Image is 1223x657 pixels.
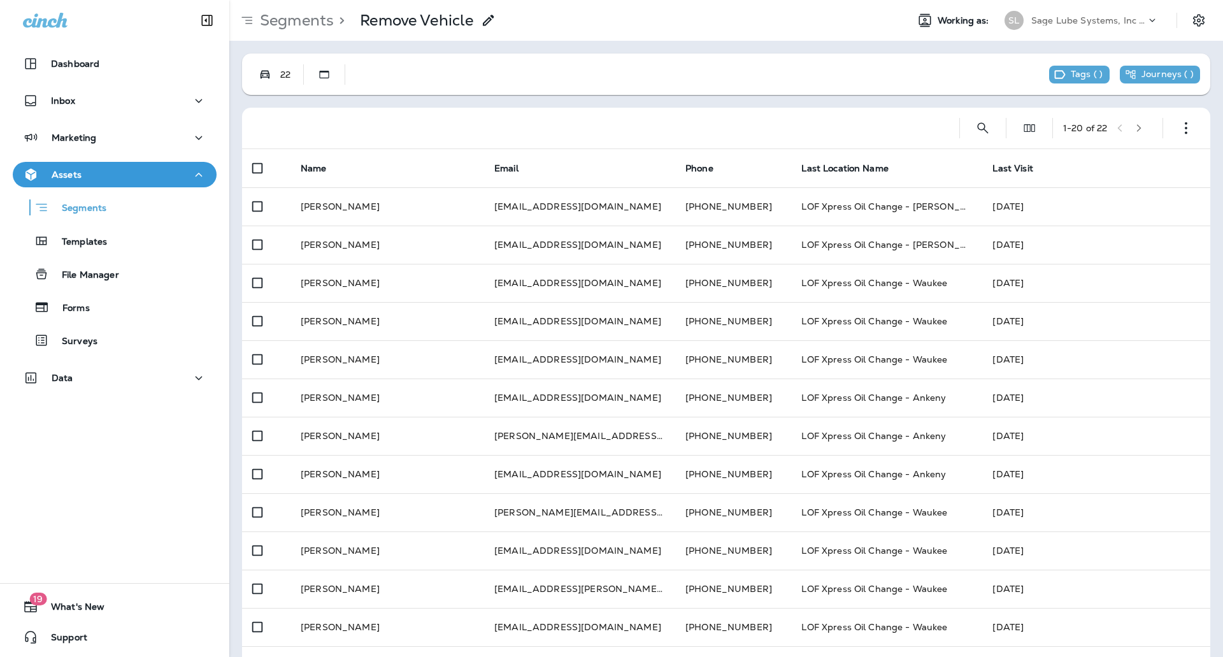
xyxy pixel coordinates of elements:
p: Assets [52,170,82,180]
td: [PHONE_NUMBER] [675,302,791,340]
button: Inbox [13,88,217,113]
td: [EMAIL_ADDRESS][DOMAIN_NAME] [484,340,675,379]
td: [PHONE_NUMBER] [675,264,791,302]
button: Marketing [13,125,217,150]
p: Data [52,373,73,383]
button: Forms [13,294,217,321]
td: LOF Xpress Oil Change - Waukee [791,570,982,608]
td: LOF Xpress Oil Change - Ankeny [791,417,982,455]
span: Support [38,632,87,647]
td: [PERSON_NAME] [290,493,484,531]
td: LOF Xpress Oil Change - [PERSON_NAME] [791,226,982,264]
p: Segments [49,203,106,215]
span: Phone [685,162,713,174]
p: Dashboard [51,59,99,69]
p: > [334,11,345,30]
p: Surveys [49,336,97,348]
td: [PERSON_NAME] [290,531,484,570]
button: Support [13,625,217,650]
button: 19What's New [13,594,217,619]
td: [PERSON_NAME] [290,455,484,493]
div: This segment has no tags [1049,66,1110,83]
span: 19 [29,593,46,605]
button: Surveys [13,327,217,354]
td: [PERSON_NAME][EMAIL_ADDRESS][PERSON_NAME][DOMAIN_NAME] [484,417,675,455]
td: [PHONE_NUMBER] [675,187,791,226]
td: [EMAIL_ADDRESS][PERSON_NAME][DOMAIN_NAME] [484,570,675,608]
td: LOF Xpress Oil Change - Waukee [791,340,982,379]
td: [PERSON_NAME] [290,340,484,379]
td: [PERSON_NAME] [290,226,484,264]
td: [PERSON_NAME] [290,608,484,646]
span: Working as: [938,15,992,26]
td: [PERSON_NAME] [290,417,484,455]
td: [PHONE_NUMBER] [675,608,791,646]
td: [EMAIL_ADDRESS][DOMAIN_NAME] [484,226,675,264]
td: [DATE] [982,455,1210,493]
td: [PHONE_NUMBER] [675,226,791,264]
td: [DATE] [982,187,1210,226]
p: Tags ( ) [1071,69,1103,80]
button: Data [13,365,217,391]
td: [PHONE_NUMBER] [675,340,791,379]
td: LOF Xpress Oil Change - Waukee [791,608,982,646]
td: LOF Xpress Oil Change - [PERSON_NAME] [791,187,982,226]
td: [EMAIL_ADDRESS][DOMAIN_NAME] [484,608,675,646]
span: What's New [38,602,104,617]
p: Remove Vehicle [360,11,473,30]
td: [EMAIL_ADDRESS][DOMAIN_NAME] [484,264,675,302]
td: LOF Xpress Oil Change - Waukee [791,264,982,302]
td: [DATE] [982,340,1210,379]
button: Templates [13,227,217,254]
div: 22 [278,69,303,80]
button: Search Segments [970,115,996,141]
p: Inbox [51,96,75,106]
td: [PHONE_NUMBER] [675,493,791,531]
p: Segments [255,11,334,30]
td: [DATE] [982,531,1210,570]
td: [DATE] [982,302,1210,340]
td: LOF Xpress Oil Change - Waukee [791,302,982,340]
td: [DATE] [982,493,1210,531]
td: [PHONE_NUMBER] [675,570,791,608]
div: 1 - 20 of 22 [1063,123,1107,133]
p: Marketing [52,133,96,143]
button: Dashboard [13,51,217,76]
p: Sage Lube Systems, Inc dba LOF Xpress Oil Change [1031,15,1146,25]
p: Templates [49,236,107,249]
p: Journeys ( ) [1141,69,1194,80]
td: [EMAIL_ADDRESS][DOMAIN_NAME] [484,187,675,226]
td: [EMAIL_ADDRESS][DOMAIN_NAME] [484,302,675,340]
td: [PERSON_NAME] [290,264,484,302]
td: [DATE] [982,264,1210,302]
td: [PHONE_NUMBER] [675,417,791,455]
td: [PERSON_NAME] [290,302,484,340]
td: LOF Xpress Oil Change - Ankeny [791,455,982,493]
button: File Manager [13,261,217,287]
td: [PHONE_NUMBER] [675,379,791,417]
button: Collapse Sidebar [189,8,225,33]
span: Name [301,162,327,174]
td: [PERSON_NAME] [290,379,484,417]
td: [DATE] [982,570,1210,608]
td: [PHONE_NUMBER] [675,455,791,493]
td: [PERSON_NAME] [290,187,484,226]
td: [EMAIL_ADDRESS][DOMAIN_NAME] [484,455,675,493]
p: Forms [50,303,90,315]
td: [PHONE_NUMBER] [675,531,791,570]
p: File Manager [49,270,119,282]
button: Segments [13,194,217,221]
button: Settings [1187,9,1210,32]
span: Email [494,162,519,174]
td: [DATE] [982,226,1210,264]
td: [EMAIL_ADDRESS][DOMAIN_NAME] [484,379,675,417]
span: Last Visit [992,162,1033,174]
td: LOF Xpress Oil Change - Waukee [791,531,982,570]
button: Possession [252,62,278,87]
button: Static [311,62,337,87]
button: Edit Fields [1017,115,1042,141]
span: Last Location Name [801,162,889,174]
td: [EMAIL_ADDRESS][DOMAIN_NAME] [484,531,675,570]
div: SL [1005,11,1024,30]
